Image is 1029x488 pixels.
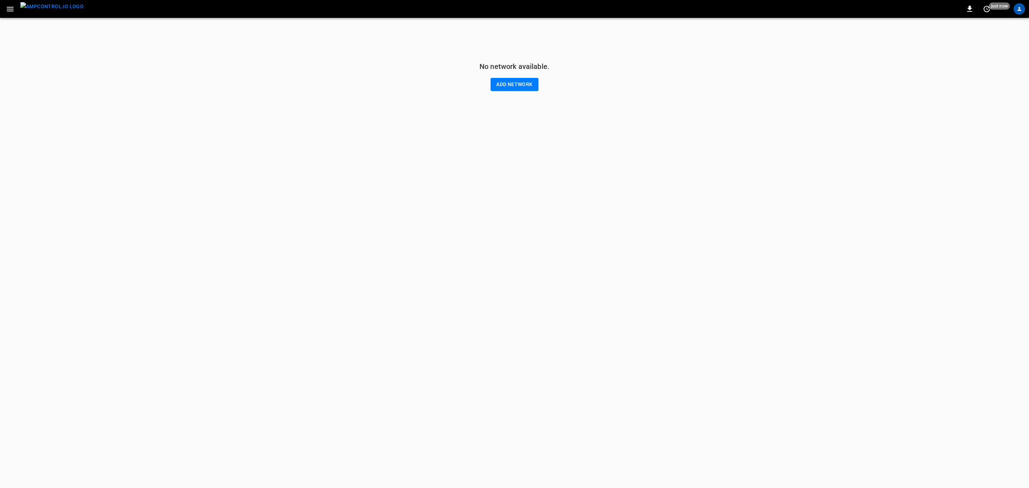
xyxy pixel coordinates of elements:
[491,78,538,91] button: Add network
[1014,3,1025,15] div: profile-icon
[981,3,993,15] button: set refresh interval
[479,61,550,72] h6: No network available.
[989,3,1010,10] span: just now
[20,2,84,11] img: ampcontrol.io logo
